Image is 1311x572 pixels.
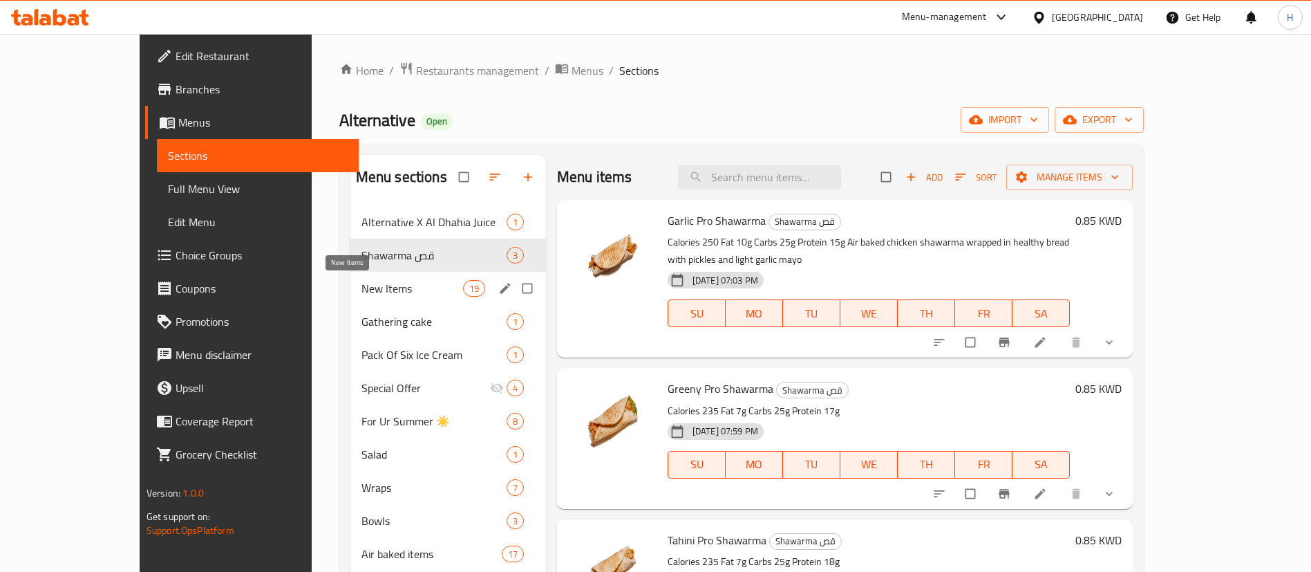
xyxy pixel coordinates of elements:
[507,481,523,495] span: 7
[903,454,950,474] span: TH
[507,349,523,362] span: 1
[361,413,507,430] span: For Ur Summer ☀️
[361,380,490,396] span: Special Offer
[873,164,902,190] span: Select section
[168,181,348,197] span: Full Menu View
[1075,211,1122,230] h6: 0.85 KWD
[339,62,384,79] a: Home
[507,249,523,262] span: 3
[145,39,359,73] a: Edit Restaurant
[840,299,898,327] button: WE
[350,205,546,239] div: Alternative X Al Dhahia Juice1
[361,313,507,330] span: Gathering cake
[1094,327,1127,358] button: show more
[545,62,549,79] li: /
[783,299,840,327] button: TU
[361,446,507,463] span: Salad
[350,239,546,272] div: Shawarma قص3
[451,164,480,190] span: Select all sections
[668,403,1070,420] p: Calories 235 Fat 7g Carbs 25g Protein 17g
[145,405,359,438] a: Coverage Report
[1033,335,1050,349] a: Edit menu item
[972,111,1038,129] span: import
[1012,299,1070,327] button: SA
[769,214,840,230] span: Shawarma قص
[768,214,841,230] div: Shawarma قص
[507,448,523,461] span: 1
[361,280,463,297] span: New Items
[955,451,1012,479] button: FR
[145,106,359,139] a: Menus
[1066,111,1133,129] span: export
[399,62,539,80] a: Restaurants management
[952,167,1001,188] button: Sort
[1006,165,1133,190] button: Manage items
[145,73,359,106] a: Branches
[961,304,1007,324] span: FR
[924,327,957,358] button: sort-choices
[350,438,546,471] div: Salad1
[668,210,766,231] span: Garlic Pro Shawarma
[1033,487,1050,501] a: Edit menu item
[674,304,720,324] span: SU
[955,169,997,185] span: Sort
[1018,454,1064,474] span: SA
[176,380,348,396] span: Upsell
[668,530,766,551] span: Tahini Pro Shawarma
[182,484,204,502] span: 1.0.0
[846,454,892,474] span: WE
[145,338,359,371] a: Menu disclaimer
[176,347,348,363] span: Menu disclaimer
[989,327,1022,358] button: Branch-specific-item
[668,378,773,399] span: Greeny Pro Shawarma
[350,338,546,371] div: Pack Of Six Ice Cream1
[783,451,840,479] button: TU
[731,304,777,324] span: MO
[147,484,180,502] span: Version:
[507,347,524,363] div: items
[176,48,348,64] span: Edit Restaurant
[507,247,524,264] div: items
[361,513,507,529] span: Bowls
[1102,335,1116,349] svg: Show Choices
[687,274,764,287] span: [DATE] 07:03 PM
[777,382,848,398] span: Shawarma قص
[361,214,507,230] span: Alternative X Al Dhahia Juice
[572,62,603,79] span: Menus
[507,515,523,528] span: 3
[1052,10,1143,25] div: [GEOGRAPHIC_DATA]
[568,379,657,468] img: Greeny Pro Shawarma
[946,167,1006,188] span: Sort items
[507,479,524,496] div: items
[898,299,955,327] button: TH
[513,162,546,192] button: Add section
[168,214,348,230] span: Edit Menu
[555,62,603,80] a: Menus
[507,315,523,329] span: 1
[507,513,524,529] div: items
[168,147,348,164] span: Sections
[902,9,987,26] div: Menu-management
[507,415,523,428] span: 8
[609,62,614,79] li: /
[361,247,507,264] span: Shawarma قص
[507,382,523,395] span: 4
[1075,379,1122,398] h6: 0.85 KWD
[668,299,726,327] button: SU
[1061,479,1094,509] button: delete
[840,451,898,479] button: WE
[770,533,841,549] span: Shawarma قص
[678,165,841,190] input: search
[416,62,539,79] span: Restaurants management
[145,371,359,405] a: Upsell
[176,81,348,98] span: Branches
[350,272,546,305] div: New Items19edit
[989,479,1022,509] button: Branch-specific-item
[898,451,955,479] button: TH
[421,113,453,130] div: Open
[507,216,523,229] span: 1
[361,479,507,496] span: Wraps
[957,481,986,507] span: Select to update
